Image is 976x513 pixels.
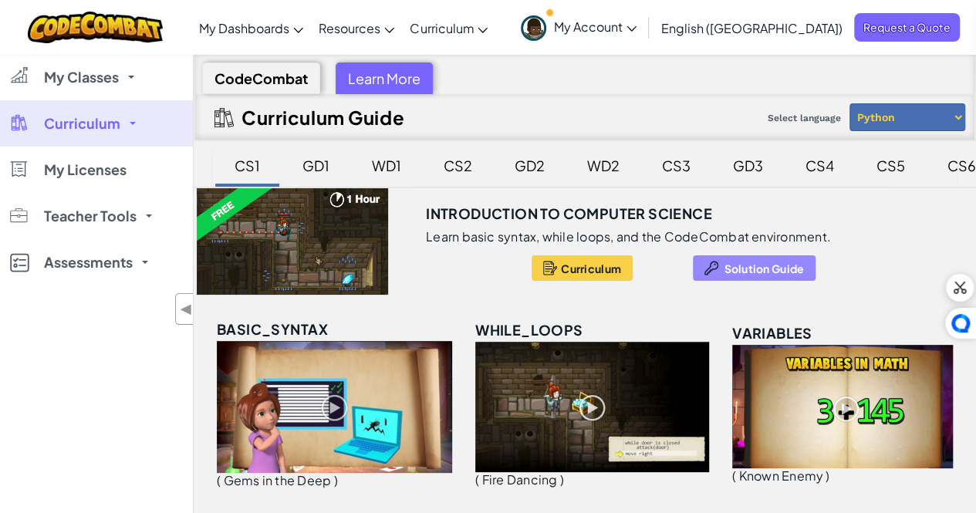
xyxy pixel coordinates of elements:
[826,467,829,484] span: )
[319,20,380,36] span: Resources
[223,472,331,488] span: Gems in the Deep
[217,341,452,473] img: basic_syntax_unlocked.png
[732,467,736,484] span: (
[475,342,709,473] img: while_loops_unlocked.png
[241,106,404,128] h2: Curriculum Guide
[732,324,812,342] span: variables
[44,163,127,177] span: My Licenses
[311,7,402,49] a: Resources
[428,147,488,184] div: CS2
[854,13,960,42] a: Request a Quote
[481,471,557,488] span: Fire Dancing
[199,20,289,36] span: My Dashboards
[532,255,633,281] button: Curriculum
[287,147,345,184] div: GD1
[647,147,706,184] div: CS3
[410,20,474,36] span: Curriculum
[475,471,479,488] span: (
[724,262,804,275] span: Solution Guide
[217,320,328,338] span: basic_syntax
[402,7,495,49] a: Curriculum
[333,472,337,488] span: )
[554,19,637,35] span: My Account
[861,147,920,184] div: CS5
[44,255,133,269] span: Assessments
[214,108,234,127] img: IconCurriculumGuide.svg
[219,147,275,184] div: CS1
[426,229,831,245] p: Learn basic syntax, while loops, and the CodeCombat environment.
[217,472,221,488] span: (
[44,209,137,223] span: Teacher Tools
[499,147,560,184] div: GD2
[661,20,843,36] span: English ([GEOGRAPHIC_DATA])
[732,345,953,468] img: variables_unlocked.png
[572,147,635,184] div: WD2
[191,7,311,49] a: My Dashboards
[790,147,849,184] div: CS4
[718,147,778,184] div: GD3
[762,106,847,130] span: Select language
[653,7,850,49] a: English ([GEOGRAPHIC_DATA])
[28,12,163,43] img: CodeCombat logo
[513,3,644,52] a: My Account
[561,262,621,275] span: Curriculum
[44,70,119,84] span: My Classes
[475,321,583,339] span: while_loops
[693,255,816,281] button: Solution Guide
[44,116,120,130] span: Curriculum
[180,298,193,320] span: ◀
[202,62,320,94] div: CodeCombat
[356,147,417,184] div: WD1
[559,471,563,488] span: )
[426,202,712,225] h3: Introduction to Computer Science
[336,62,433,94] div: Learn More
[521,15,546,41] img: avatar
[738,467,823,484] span: Known Enemy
